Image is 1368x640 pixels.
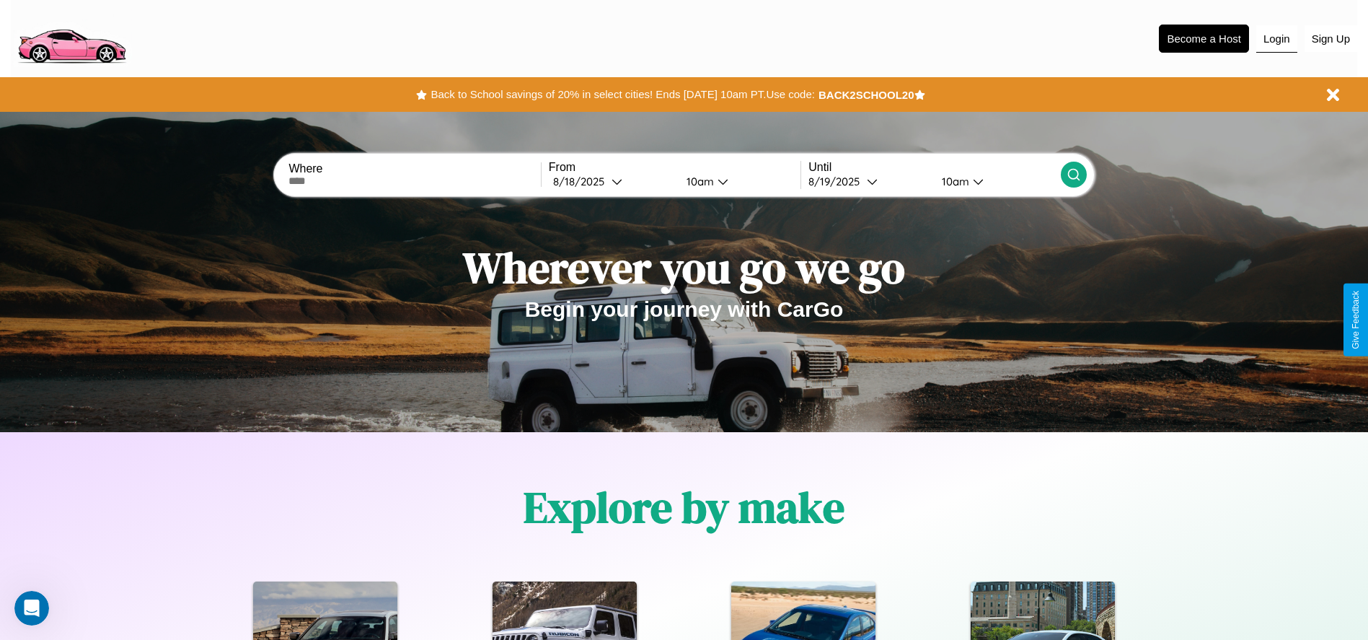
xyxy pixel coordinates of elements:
button: Become a Host [1159,25,1249,53]
img: logo [11,7,132,67]
button: 10am [675,174,801,189]
button: Sign Up [1305,25,1357,52]
button: Login [1256,25,1297,53]
div: 8 / 18 / 2025 [553,175,612,188]
label: Where [288,162,540,175]
div: 10am [935,175,973,188]
div: 10am [679,175,718,188]
iframe: Intercom live chat [14,591,49,626]
b: BACK2SCHOOL20 [818,89,914,101]
button: 8/18/2025 [549,174,675,189]
label: Until [808,161,1060,174]
label: From [549,161,800,174]
h1: Explore by make [524,478,844,537]
button: Back to School savings of 20% in select cities! Ends [DATE] 10am PT.Use code: [427,84,818,105]
button: 10am [930,174,1061,189]
div: 8 / 19 / 2025 [808,175,867,188]
div: Give Feedback [1351,291,1361,349]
